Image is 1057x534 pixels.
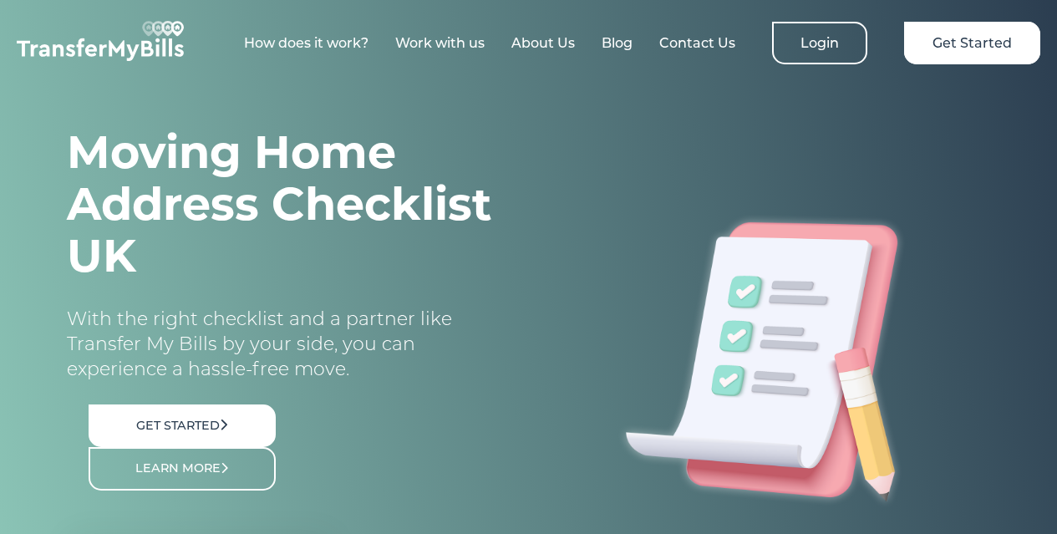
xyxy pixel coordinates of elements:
[772,22,867,64] a: Login
[17,21,184,61] img: TransferMyBills.com - Helping ease the stress of moving
[67,307,495,382] p: With the right checklist and a partner like Transfer My Bills by your side, you can experience a ...
[659,35,735,51] a: Contact Us
[904,22,1040,64] a: Get Started
[395,35,485,51] a: Work with us
[244,35,368,51] a: How does it work?
[602,35,633,51] a: Blog
[67,126,495,282] h1: Moving Home Address Checklist UK
[89,404,276,447] a: Get Started
[89,447,276,490] a: Learn More
[511,35,575,51] a: About Us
